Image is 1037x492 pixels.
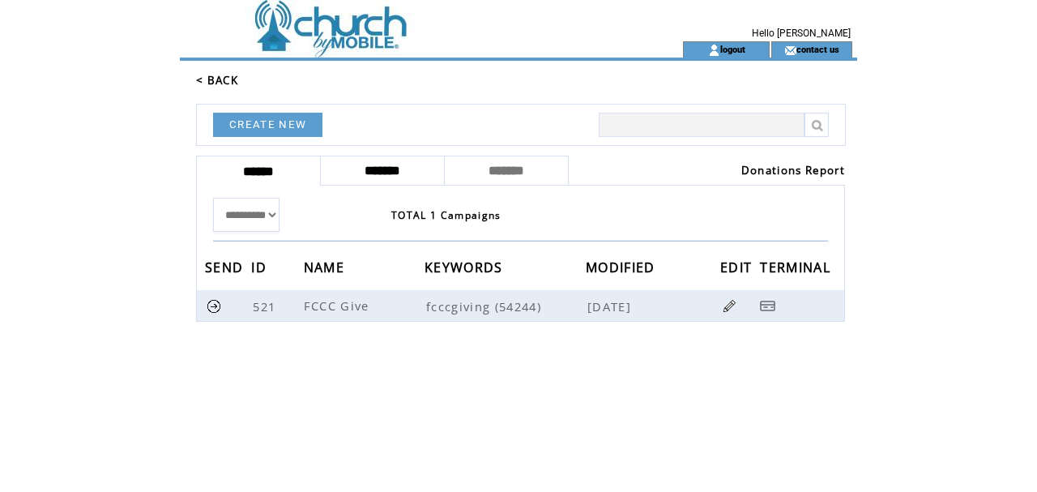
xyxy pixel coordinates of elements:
a: CREATE NEW [213,113,322,137]
a: ID [251,262,271,272]
a: KEYWORDS [425,262,507,272]
img: contact_us_icon.gif [784,44,796,57]
a: < BACK [196,73,238,88]
a: logout [720,44,745,54]
span: EDIT [720,255,756,285]
span: KEYWORDS [425,255,507,285]
span: Hello [PERSON_NAME] [752,28,851,39]
span: SEND [205,255,247,285]
span: TOTAL 1 Campaigns [391,208,501,222]
span: 521 [253,298,280,314]
a: Donations Report [741,163,845,178]
span: MODIFIED [586,255,659,285]
span: FCCC Give [304,297,373,314]
a: contact us [796,44,839,54]
span: fcccgiving (54244) [426,298,584,314]
span: ID [251,255,271,285]
img: account_icon.gif [708,44,720,57]
span: TERMINAL [760,255,834,285]
a: NAME [304,262,348,272]
a: MODIFIED [586,262,659,272]
span: NAME [304,255,348,285]
span: [DATE] [587,298,635,314]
